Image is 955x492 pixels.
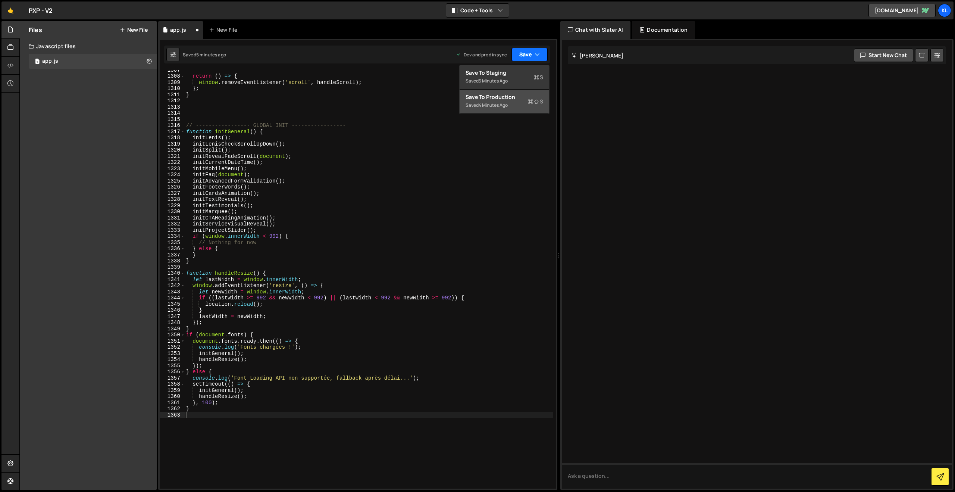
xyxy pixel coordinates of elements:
[160,314,185,320] div: 1347
[160,166,185,172] div: 1323
[160,233,185,240] div: 1334
[160,412,185,418] div: 1363
[42,58,58,65] div: app.js
[460,90,549,114] button: Save to ProductionS Saved4 minutes ago
[160,73,185,80] div: 1308
[29,26,42,34] h2: Files
[20,39,157,54] div: Javascript files
[160,92,185,98] div: 1311
[160,381,185,387] div: 1358
[183,52,226,58] div: Saved
[160,264,185,271] div: 1339
[160,147,185,153] div: 1320
[160,221,185,227] div: 1332
[160,141,185,147] div: 1319
[466,101,543,110] div: Saved
[479,102,508,108] div: 4 minutes ago
[160,369,185,375] div: 1356
[35,59,40,65] span: 1
[456,52,507,58] div: Dev and prod in sync
[460,65,549,90] button: Save to StagingS Saved5 minutes ago
[209,26,240,34] div: New File
[160,129,185,135] div: 1317
[160,153,185,160] div: 1321
[160,209,185,215] div: 1330
[29,6,53,15] div: PXP - V2
[632,21,695,39] div: Documentation
[160,356,185,363] div: 1354
[160,215,185,221] div: 1331
[446,4,509,17] button: Code + Tools
[160,375,185,382] div: 1357
[160,344,185,351] div: 1352
[160,393,185,400] div: 1360
[160,227,185,234] div: 1333
[160,203,185,209] div: 1329
[160,246,185,252] div: 1336
[160,240,185,246] div: 1335
[479,78,508,84] div: 5 minutes ago
[160,110,185,116] div: 1314
[160,387,185,394] div: 1359
[170,26,186,34] div: app.js
[466,69,543,77] div: Save to Staging
[160,135,185,141] div: 1318
[160,116,185,123] div: 1315
[160,400,185,406] div: 1361
[160,85,185,92] div: 1310
[160,351,185,357] div: 1353
[160,307,185,314] div: 1346
[29,54,157,69] div: 16752/45754.js
[160,184,185,190] div: 1326
[160,270,185,277] div: 1340
[160,80,185,86] div: 1309
[160,252,185,258] div: 1337
[160,258,185,264] div: 1338
[160,67,185,74] div: 1307
[196,52,226,58] div: 5 minutes ago
[938,4,951,17] a: Kl
[466,77,543,85] div: Saved
[160,190,185,197] div: 1327
[160,277,185,283] div: 1341
[160,283,185,289] div: 1342
[854,49,913,62] button: Start new chat
[160,332,185,338] div: 1350
[160,172,185,178] div: 1324
[160,159,185,166] div: 1322
[160,178,185,184] div: 1325
[160,320,185,326] div: 1348
[511,48,548,61] button: Save
[528,98,543,105] span: S
[466,93,543,101] div: Save to Production
[160,98,185,104] div: 1312
[560,21,630,39] div: Chat with Slater AI
[160,363,185,369] div: 1355
[160,289,185,295] div: 1343
[572,52,623,59] h2: [PERSON_NAME]
[160,406,185,412] div: 1362
[534,74,543,81] span: S
[1,1,20,19] a: 🤙
[868,4,936,17] a: [DOMAIN_NAME]
[160,104,185,110] div: 1313
[160,301,185,308] div: 1345
[160,295,185,301] div: 1344
[160,338,185,345] div: 1351
[120,27,148,33] button: New File
[160,326,185,332] div: 1349
[160,196,185,203] div: 1328
[160,122,185,129] div: 1316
